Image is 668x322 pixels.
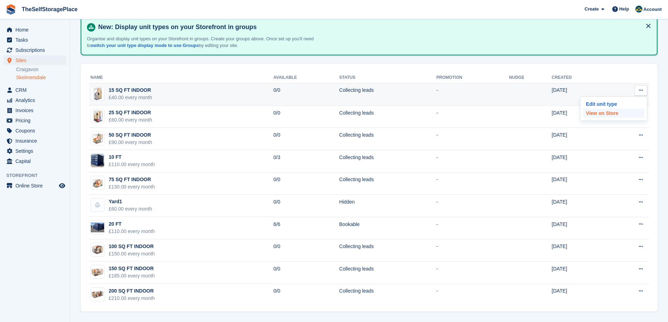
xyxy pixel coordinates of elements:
[92,109,104,123] img: Screenshot%202025-08-07%20at%2011.14.15.png
[339,217,436,239] td: Bookable
[339,239,436,262] td: Collecting leads
[4,126,66,136] a: menu
[15,126,58,136] span: Coupons
[4,85,66,95] a: menu
[109,228,155,235] div: £110.00 every month
[109,287,155,295] div: 200 SQ FT INDOOR
[91,222,104,233] img: 5378.jpeg
[552,217,608,239] td: [DATE]
[91,245,104,255] img: Screenshot%202025-08-07%20at%2011.18.45.png
[274,172,339,195] td: 0/0
[583,100,644,109] p: Edit unit type
[552,72,608,83] th: Created
[109,243,155,250] div: 100 SQ FT INDOOR
[339,284,436,306] td: Collecting leads
[552,150,608,172] td: [DATE]
[93,87,102,101] img: Screenshot%202025-08-07%20at%2011.12.36.png
[15,116,58,125] span: Pricing
[274,217,339,239] td: 6/6
[4,116,66,125] a: menu
[619,6,629,13] span: Help
[339,261,436,284] td: Collecting leads
[15,146,58,156] span: Settings
[15,181,58,191] span: Online Store
[15,105,58,115] span: Invoices
[109,161,155,168] div: £110.00 every month
[16,74,66,81] a: Skelmersdale
[436,83,509,105] td: -
[15,55,58,65] span: Sites
[89,72,274,83] th: Name
[109,153,155,161] div: 10 FT
[91,154,104,167] img: 10foot.png
[552,195,608,217] td: [DATE]
[91,132,104,145] img: Screenshot%202025-08-07%20at%2011.15.01.png
[274,261,339,284] td: 0/0
[6,4,16,15] img: stora-icon-8386f47178a22dfd0bd8f6a31ec36ba5ce8667c1dd55bd0f319d3a0aa187defe.svg
[509,72,552,83] th: Nudge
[95,23,651,31] h4: New: Display unit types on your Storefront in groups
[274,195,339,217] td: 0/0
[436,128,509,150] td: -
[15,35,58,45] span: Tasks
[109,139,152,146] div: £90.00 every month
[91,178,104,188] img: Screenshot%202025-08-07%20at%2011.26.19.png
[109,109,152,116] div: 25 SQ FT INDOOR
[109,265,155,272] div: 150 SQ FT INDOOR
[274,83,339,105] td: 0/0
[15,85,58,95] span: CRM
[339,150,436,172] td: Collecting leads
[552,128,608,150] td: [DATE]
[552,172,608,195] td: [DATE]
[436,72,509,83] th: Promotion
[109,198,152,205] div: Yard1
[274,284,339,306] td: 0/0
[109,94,152,101] div: £40.00 every month
[15,156,58,166] span: Capital
[4,35,66,45] a: menu
[15,25,58,35] span: Home
[16,66,66,73] a: Craigavon
[4,105,66,115] a: menu
[552,239,608,262] td: [DATE]
[109,116,152,124] div: £60.00 every month
[583,109,644,118] a: View on Store
[15,136,58,146] span: Insurance
[4,25,66,35] a: menu
[4,136,66,146] a: menu
[91,43,199,48] a: switch your unit type display mode to use Groups
[339,172,436,195] td: Collecting leads
[274,128,339,150] td: 0/0
[552,284,608,306] td: [DATE]
[339,83,436,105] td: Collecting leads
[436,172,509,195] td: -
[4,181,66,191] a: menu
[552,83,608,105] td: [DATE]
[436,261,509,284] td: -
[436,239,509,262] td: -
[274,150,339,172] td: 0/3
[19,4,80,15] a: TheSelfStoragePlace
[552,261,608,284] td: [DATE]
[109,205,152,213] div: £60.00 every month
[6,172,70,179] span: Storefront
[436,195,509,217] td: -
[339,195,436,217] td: Hidden
[436,150,509,172] td: -
[109,176,155,183] div: 75 SQ FT INDOOR
[91,198,104,212] img: blank-unit-type-icon-ffbac7b88ba66c5e286b0e438baccc4b9c83835d4c34f86887a83fc20ec27e7b.svg
[339,128,436,150] td: Collecting leads
[436,217,509,239] td: -
[58,181,66,190] a: Preview store
[109,250,155,258] div: £150.00 every month
[635,6,642,13] img: Gairoid
[552,105,608,128] td: [DATE]
[109,220,155,228] div: 20 FT
[4,55,66,65] a: menu
[436,284,509,306] td: -
[436,105,509,128] td: -
[15,45,58,55] span: Subscriptions
[109,183,155,191] div: £130.00 every month
[109,272,155,280] div: £185.00 every month
[4,45,66,55] a: menu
